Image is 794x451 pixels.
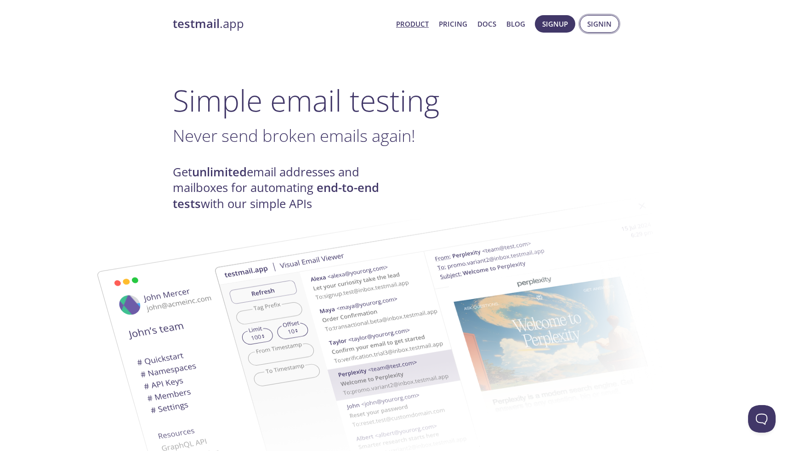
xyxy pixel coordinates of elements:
[542,18,568,30] span: Signup
[477,18,496,30] a: Docs
[506,18,525,30] a: Blog
[173,83,621,118] h1: Simple email testing
[173,16,220,32] strong: testmail
[748,405,776,433] iframe: Help Scout Beacon - Open
[396,18,429,30] a: Product
[192,164,247,180] strong: unlimited
[535,15,575,33] button: Signup
[173,16,389,32] a: testmail.app
[173,180,379,211] strong: end-to-end tests
[173,164,397,212] h4: Get email addresses and mailboxes for automating with our simple APIs
[173,124,415,147] span: Never send broken emails again!
[439,18,467,30] a: Pricing
[580,15,619,33] button: Signin
[587,18,612,30] span: Signin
